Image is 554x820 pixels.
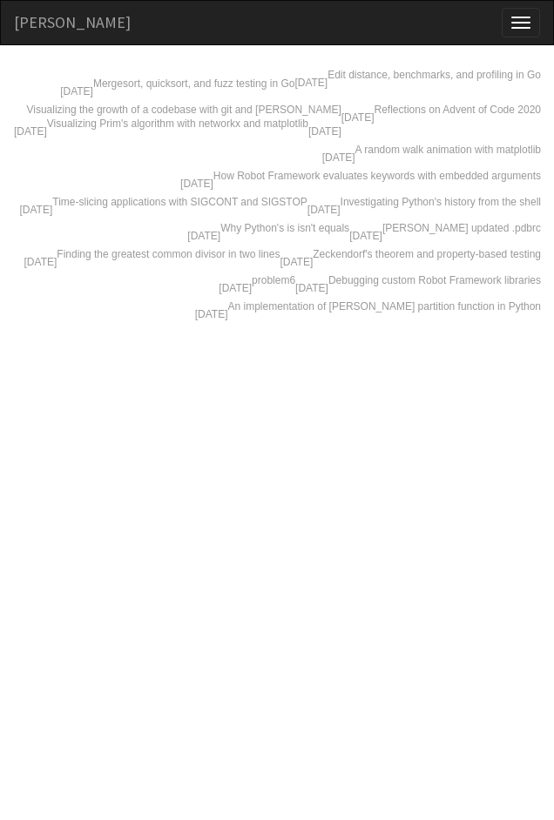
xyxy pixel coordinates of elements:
span: [DATE] [187,223,220,246]
span: Visualizing Prim's algorithm with networkx and matplotlib [47,116,308,130]
span: [DATE] [308,118,341,142]
span: Debugging custom Robot Framework libraries [328,272,541,286]
span: [PERSON_NAME] updated .pdbrc [382,220,541,234]
span: [DATE] [294,70,328,93]
span: [DATE] [60,78,93,102]
span: Finding the greatest common divisor in two lines [57,246,280,260]
span: [DATE] [14,118,47,142]
span: Reflections on Advent of Code 2020 [375,102,541,116]
span: Time-slicing applications with SIGCONT and SIGSTOP [52,194,307,208]
span: problem6 [252,272,295,286]
span: Visualizing the growth of a codebase with git and [PERSON_NAME] [26,102,341,116]
span: Edit distance, benchmarks, and profiling in Go [328,67,541,81]
span: [PERSON_NAME] [14,12,131,32]
span: How Robot Framework evaluates keywords with embedded arguments [213,168,541,182]
span: [DATE] [341,104,375,128]
span: Zeckendorf's theorem and property-based testing [313,246,541,260]
a: [PERSON_NAME] [1,1,144,44]
span: A random walk animation with matplotlib [355,142,541,156]
span: An implementation of [PERSON_NAME] partition function in Python [227,299,541,313]
span: [DATE] [195,301,228,325]
span: [DATE] [24,249,57,272]
span: [DATE] [280,249,313,272]
span: [DATE] [19,197,52,220]
span: Mergesort, quicksort, and fuzz testing in Go [93,76,294,90]
span: [DATE] [307,197,341,220]
span: [DATE] [180,171,213,194]
span: [DATE] [295,275,328,299]
span: Investigating Python's history from the shell [341,194,541,208]
span: [DATE] [349,223,382,246]
span: Why Python's is isn't equals [220,220,349,234]
span: [DATE] [322,145,355,168]
span: [DATE] [219,275,252,299]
